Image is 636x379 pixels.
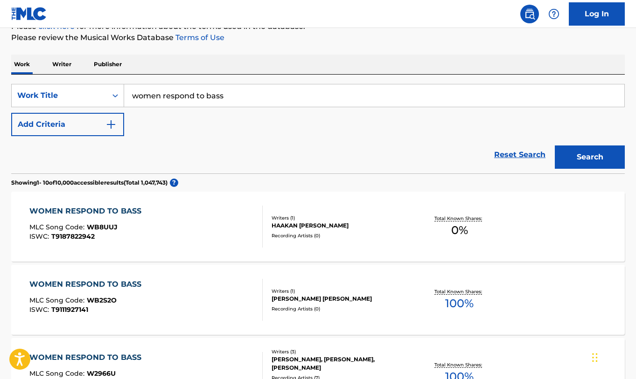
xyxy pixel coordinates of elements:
div: Writers ( 3 ) [272,348,408,355]
div: Writers ( 1 ) [272,288,408,295]
div: Recording Artists ( 0 ) [272,305,408,312]
div: [PERSON_NAME], [PERSON_NAME], [PERSON_NAME] [272,355,408,372]
p: Total Known Shares: [434,288,484,295]
button: Search [555,145,625,169]
span: MLC Song Code : [29,223,87,231]
p: Writer [49,55,74,74]
div: Writers ( 1 ) [272,214,408,221]
button: Add Criteria [11,113,124,136]
span: WB8UUJ [87,223,118,231]
span: T9187822942 [51,232,95,241]
div: Help [545,5,563,23]
div: Drag [592,344,598,372]
img: MLC Logo [11,7,47,21]
a: WOMEN RESPOND TO BASSMLC Song Code:WB2S2OISWC:T9111927141Writers (1)[PERSON_NAME] [PERSON_NAME]Re... [11,265,625,335]
div: HAAKAN [PERSON_NAME] [272,221,408,230]
div: WOMEN RESPOND TO BASS [29,279,146,290]
img: help [548,8,559,20]
div: [PERSON_NAME] [PERSON_NAME] [272,295,408,303]
span: ISWC : [29,232,51,241]
p: Work [11,55,33,74]
span: WB2S2O [87,296,117,304]
a: WOMEN RESPOND TO BASSMLC Song Code:WB8UUJISWC:T9187822942Writers (1)HAAKAN [PERSON_NAME]Recording... [11,192,625,262]
p: Please review the Musical Works Database [11,32,625,43]
a: Public Search [520,5,539,23]
div: Recording Artists ( 0 ) [272,232,408,239]
p: Total Known Shares: [434,361,484,368]
span: 100 % [445,295,474,312]
div: Work Title [17,90,101,101]
form: Search Form [11,84,625,173]
img: 9d2ae6d4665cec9f34b9.svg [105,119,117,130]
img: search [524,8,535,20]
a: Terms of Use [174,33,224,42]
span: MLC Song Code : [29,369,87,378]
span: ? [170,179,178,187]
span: W2966U [87,369,116,378]
a: Log In [569,2,625,26]
a: Reset Search [489,145,550,165]
span: 0 % [451,222,468,239]
p: Publisher [91,55,125,74]
iframe: Chat Widget [589,334,636,379]
span: MLC Song Code : [29,296,87,304]
p: Showing 1 - 10 of 10,000 accessible results (Total 1,047,743 ) [11,179,168,187]
div: WOMEN RESPOND TO BASS [29,206,146,217]
div: WOMEN RESPOND TO BASS [29,352,146,363]
p: Total Known Shares: [434,215,484,222]
span: ISWC : [29,305,51,314]
span: T9111927141 [51,305,88,314]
